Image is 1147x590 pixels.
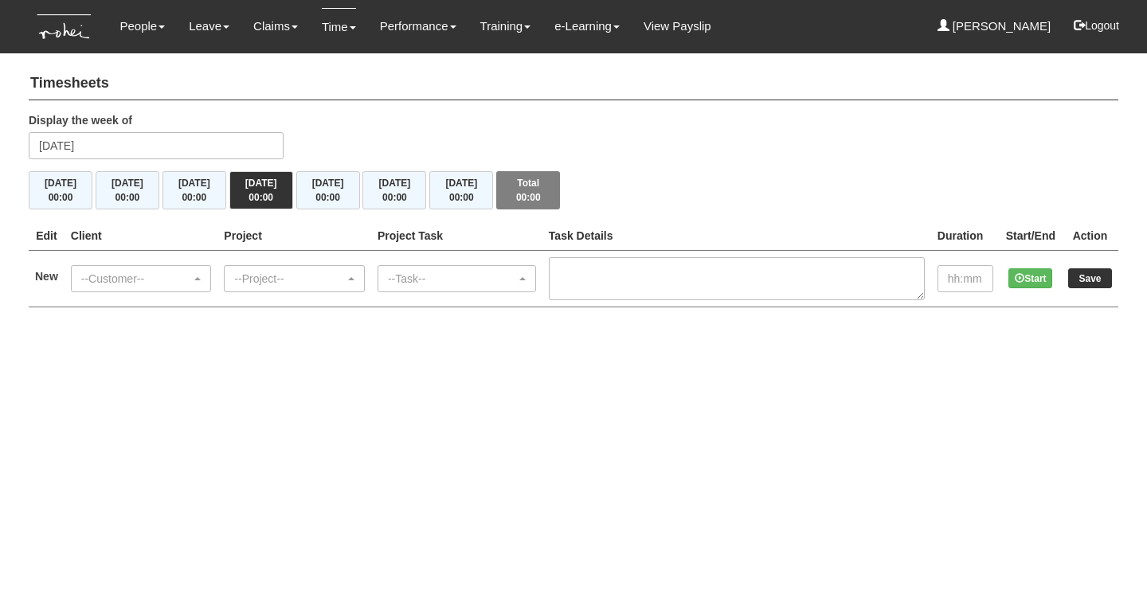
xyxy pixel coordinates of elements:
[71,265,212,292] button: --Customer--
[382,192,407,203] span: 00:00
[189,8,229,45] a: Leave
[35,268,58,284] label: New
[315,192,340,203] span: 00:00
[362,171,426,209] button: [DATE]00:00
[378,265,536,292] button: --Task--
[938,265,993,292] input: hh:mm
[1000,221,1062,251] th: Start/End
[224,265,365,292] button: --Project--
[296,171,360,209] button: [DATE]00:00
[65,221,218,251] th: Client
[388,271,516,287] div: --Task--
[234,271,345,287] div: --Project--
[516,192,541,203] span: 00:00
[449,192,474,203] span: 00:00
[1068,268,1112,288] input: Save
[253,8,298,45] a: Claims
[29,171,1118,209] div: Timesheet Week Summary
[931,221,1000,251] th: Duration
[29,68,1118,100] h4: Timesheets
[371,221,542,251] th: Project Task
[480,8,531,45] a: Training
[29,171,92,209] button: [DATE]00:00
[542,221,931,251] th: Task Details
[496,171,560,209] button: Total00:00
[29,221,65,251] th: Edit
[1063,6,1130,45] button: Logout
[81,271,192,287] div: --Customer--
[115,192,140,203] span: 00:00
[96,171,159,209] button: [DATE]00:00
[1008,268,1052,288] button: Start
[29,112,132,128] label: Display the week of
[938,8,1051,45] a: [PERSON_NAME]
[429,171,493,209] button: [DATE]00:00
[644,8,711,45] a: View Payslip
[249,192,273,203] span: 00:00
[229,171,293,209] button: [DATE]00:00
[554,8,620,45] a: e-Learning
[380,8,456,45] a: Performance
[182,192,206,203] span: 00:00
[322,8,356,45] a: Time
[49,192,73,203] span: 00:00
[1062,221,1118,251] th: Action
[119,8,165,45] a: People
[217,221,371,251] th: Project
[162,171,226,209] button: [DATE]00:00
